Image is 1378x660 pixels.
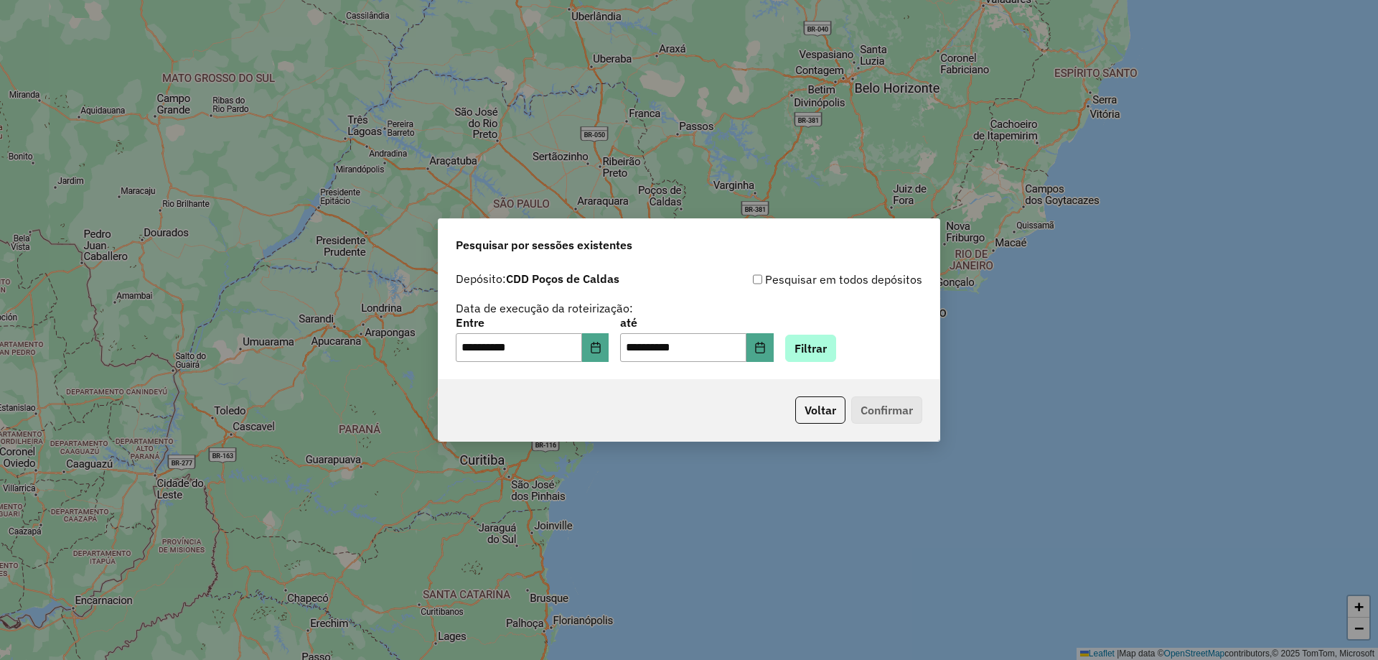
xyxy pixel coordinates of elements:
label: Entre [456,314,609,331]
span: Pesquisar por sessões existentes [456,236,632,254]
button: Choose Date [746,333,774,362]
button: Filtrar [785,335,836,362]
label: Depósito: [456,270,619,287]
button: Voltar [795,396,845,424]
label: até [620,314,773,331]
strong: CDD Poços de Caldas [506,271,619,286]
label: Data de execução da roteirização: [456,299,633,317]
div: Pesquisar em todos depósitos [689,271,922,288]
button: Choose Date [582,333,609,362]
